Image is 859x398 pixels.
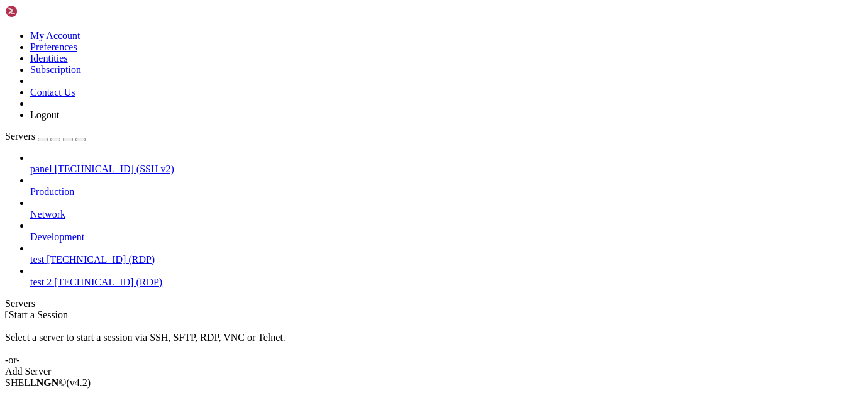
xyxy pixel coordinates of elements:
[30,277,52,287] span: test 2
[30,243,854,265] li: test [TECHNICAL_ID] (RDP)
[30,197,854,220] li: Network
[30,209,854,220] a: Network
[30,231,854,243] a: Development
[5,131,35,141] span: Servers
[30,152,854,175] li: panel [TECHNICAL_ID] (SSH v2)
[30,163,854,175] a: panel [TECHNICAL_ID] (SSH v2)
[30,53,68,64] a: Identities
[30,186,74,197] span: Production
[36,377,59,388] b: NGN
[5,366,854,377] div: Add Server
[30,41,77,52] a: Preferences
[30,209,65,219] span: Network
[30,277,854,288] a: test 2 [TECHNICAL_ID] (RDP)
[30,254,854,265] a: test [TECHNICAL_ID] (RDP)
[5,321,854,366] div: Select a server to start a session via SSH, SFTP, RDP, VNC or Telnet. -or-
[67,377,91,388] span: 4.2.0
[5,131,86,141] a: Servers
[30,254,44,265] span: test
[30,87,75,97] a: Contact Us
[30,109,59,120] a: Logout
[9,309,68,320] span: Start a Session
[30,265,854,288] li: test 2 [TECHNICAL_ID] (RDP)
[47,254,155,265] span: [TECHNICAL_ID] (RDP)
[5,377,91,388] span: SHELL ©
[5,298,854,309] div: Servers
[30,30,80,41] a: My Account
[30,231,84,242] span: Development
[30,64,81,75] a: Subscription
[54,277,162,287] span: [TECHNICAL_ID] (RDP)
[5,309,9,320] span: 
[5,5,77,18] img: Shellngn
[30,163,52,174] span: panel
[30,175,854,197] li: Production
[30,220,854,243] li: Development
[55,163,174,174] span: [TECHNICAL_ID] (SSH v2)
[30,186,854,197] a: Production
